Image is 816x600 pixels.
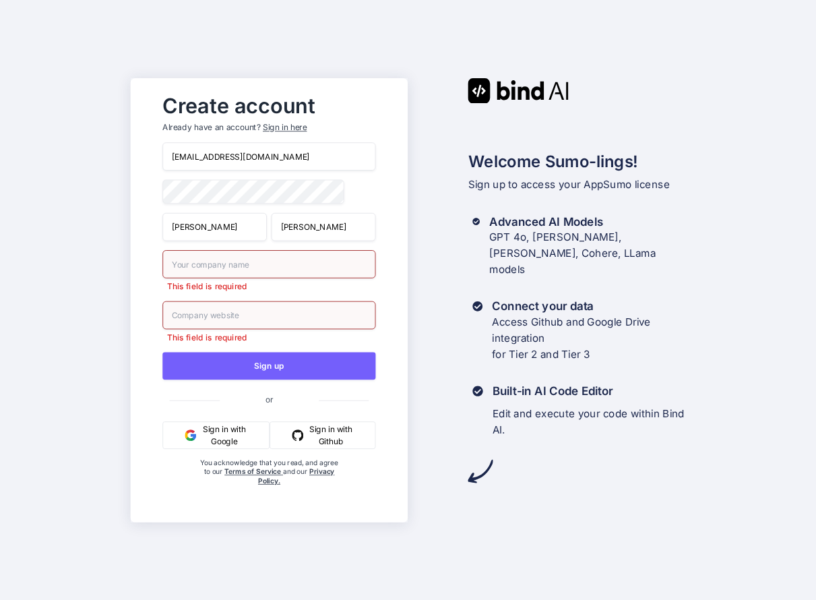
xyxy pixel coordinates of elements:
[493,406,685,438] p: Edit and execute your code within Bind AI.
[162,249,376,278] input: Your company name
[270,421,376,449] button: Sign in with Github
[258,467,334,485] a: Privacy Policy.
[468,177,685,193] p: Sign up to access your AppSumo license
[492,298,685,314] h3: Connect your data
[492,314,685,362] p: Access Github and Google Drive integration for Tier 2 and Tier 3
[162,280,376,292] p: This field is required
[468,149,685,173] h2: Welcome Sumo-lings!
[468,458,493,483] img: arrow
[162,142,376,171] input: Email
[162,301,376,329] input: Company website
[220,385,319,413] span: or
[489,229,685,277] p: GPT 4o, [PERSON_NAME], [PERSON_NAME], Cohere, LLama models
[162,96,376,115] h2: Create account
[489,213,685,229] h3: Advanced AI Models
[162,331,376,342] p: This field is required
[263,121,307,133] div: Sign in here
[272,212,376,241] input: Last Name
[493,383,685,399] h3: Built-in AI Code Editor
[292,429,304,441] img: github
[198,458,340,513] div: You acknowledge that you read, and agree to our and our
[162,212,267,241] input: First Name
[224,467,283,476] a: Terms of Service
[162,352,376,380] button: Sign up
[162,121,376,133] p: Already have an account?
[468,78,569,103] img: Bind AI logo
[162,421,270,449] button: Sign in with Google
[185,429,197,441] img: google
